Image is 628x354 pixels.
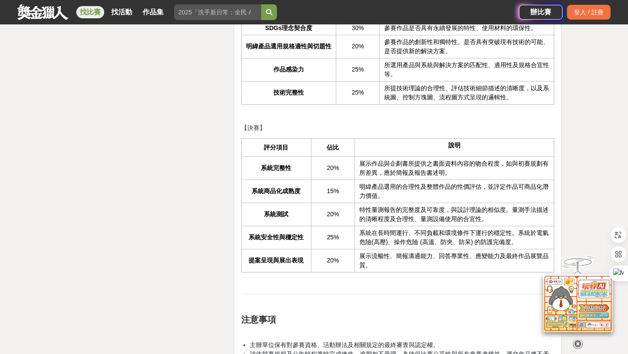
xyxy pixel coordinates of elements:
[311,157,355,180] td: 20%
[246,43,331,50] span: 明緯產品選用規格適性與切題性
[311,226,355,249] td: 25%
[384,38,549,54] span: 參賽作品的創新性和獨特性。是否具有突破現有技術的可能、是否提供新的解決方案。
[241,315,276,324] strong: 注意事項
[174,4,261,20] input: 2025「洗手新日常：全民 ALL IN」洗手歌全台徵選
[241,124,266,131] span: 【決賽】
[543,274,613,332] img: d2146d9a-e6f6-4337-9592-8cefde37ba6b.png
[311,180,355,203] td: 15%
[384,85,549,101] span: 所提技術理論的合理性、評估技術細節描述的清晰度，以及系統圖、控制方塊圖、流程圖方式呈現的邏輯性。
[567,5,611,20] div: 登入 / 註冊
[273,89,304,96] span: 技術完整性
[249,257,304,264] span: 提案呈現與展出表現
[108,6,136,18] a: 找活動
[241,138,311,157] th: 評分項目
[311,138,355,157] th: 佔比
[265,24,312,31] span: SDGs理念契合度
[336,35,379,58] td: 20%
[261,164,291,171] strong: 系統完整性
[336,21,379,35] td: 30%
[336,58,379,81] td: 25%
[241,58,336,81] th: 作品感染力
[249,234,304,241] span: 系統安全性與穩定性
[252,187,300,194] strong: 系統商品化成熟度
[250,341,439,348] span: 主辦單位保有對參賽資格、活動辦法及相關規定的最終審查與認定權。
[76,6,104,18] a: 找比賽
[264,211,288,218] strong: 系統測試
[384,61,549,78] span: 所選用產品與系統與解決方案的匹配性、適用性及規格合宜性等。
[359,206,549,222] span: 特性量測報告的完整度及可靠度，與設計理論的相似度。量測手法描述的清晰程度及合理性、量測設備使用的合宜性。
[311,203,355,226] td: 20%
[519,5,563,20] a: 辦比賽
[359,141,549,150] p: 說明
[359,183,549,199] span: 明緯產品選用的合理性及整體作品的性價評估，並評定作品可商品化潛力價值。
[359,229,549,245] span: 系統在長時間運行、不同負載和環境條件下運行的穩定性。系統於電氣危險(高壓)、操作危險 (高溫、防夾、防呆) 的防護完備度。
[359,252,549,269] span: 展示流暢性、簡報溝通能力、回答專業性、應變能力及最終作品展覽品質。
[384,24,537,31] span: 參賽作品是否具有永續發展的特性、使用材料的環保性。
[359,160,549,176] span: 展示作品與企劃書所提供之書面資料內容的吻合程度，如與初賽規劃有所差異，應於簡報及報告書述明。
[139,6,167,18] a: 作品集
[336,81,379,104] td: 25%
[311,249,355,272] td: 20%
